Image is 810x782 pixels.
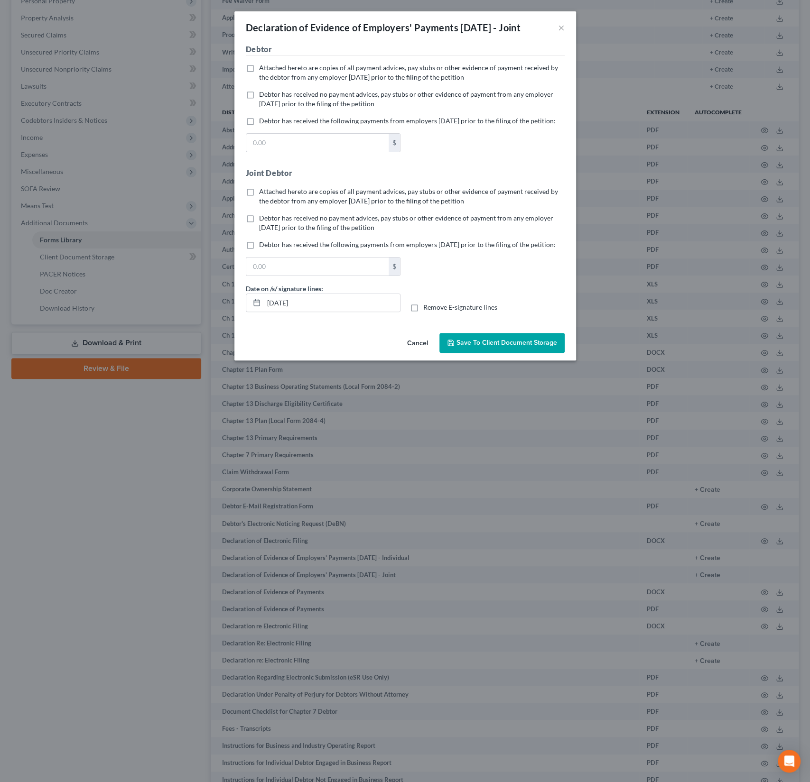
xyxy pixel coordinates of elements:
label: Date on /s/ signature lines: [246,284,323,294]
div: $ [389,258,400,276]
span: Debtor has received no payment advices, pay stubs or other evidence of payment from any employer ... [259,90,553,108]
button: Cancel [400,334,436,353]
button: × [558,22,565,33]
span: Attached hereto are copies of all payment advices, pay stubs or other evidence of payment receive... [259,64,558,81]
span: Save to Client Document Storage [456,339,557,347]
span: Attached hereto are copies of all payment advices, pay stubs or other evidence of payment receive... [259,187,558,205]
div: $ [389,134,400,152]
div: Declaration of Evidence of Employers' Payments [DATE] - Joint [246,21,521,34]
span: Debtor has received the following payments from employers [DATE] prior to the filing of the petit... [259,240,556,248]
div: Open Intercom Messenger [778,750,801,773]
input: MM/DD/YYYY [264,294,400,312]
button: Save to Client Document Storage [439,333,565,353]
span: Debtor has received no payment advices, pay stubs or other evidence of payment from any employer ... [259,214,553,231]
input: 0.00 [246,134,389,152]
span: Remove E-signature lines [423,303,497,311]
h5: Debtor [246,44,565,55]
h5: Joint Debtor [246,167,565,179]
span: Debtor has received the following payments from employers [DATE] prior to the filing of the petit... [259,117,556,125]
input: 0.00 [246,258,389,276]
